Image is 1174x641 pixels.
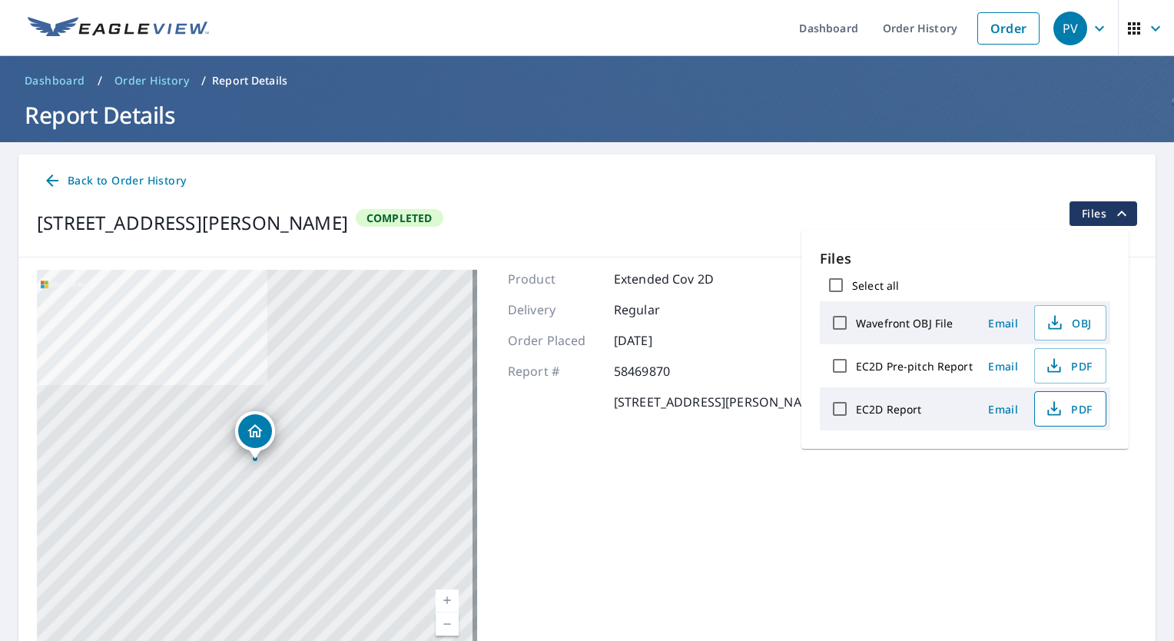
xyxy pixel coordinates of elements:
div: Dropped pin, building 1, Residential property, 129 Hamilton Rd Chappaqua, NY 10514 [235,411,275,459]
span: Files [1082,204,1131,223]
label: EC2D Pre-pitch Report [856,359,973,374]
span: Order History [114,73,189,88]
a: Order [977,12,1040,45]
label: EC2D Report [856,402,921,417]
p: [STREET_ADDRESS][PERSON_NAME] [614,393,824,411]
label: Select all [852,278,899,293]
label: Wavefront OBJ File [856,316,953,330]
button: filesDropdownBtn-58469870 [1069,201,1137,226]
li: / [201,71,206,90]
span: PDF [1044,400,1093,418]
span: PDF [1044,357,1093,375]
li: / [98,71,102,90]
div: PV [1053,12,1087,45]
a: Dashboard [18,68,91,93]
button: Email [979,397,1028,421]
p: Report Details [212,73,287,88]
p: Extended Cov 2D [614,270,714,288]
nav: breadcrumb [18,68,1156,93]
a: Back to Order History [37,167,192,195]
button: PDF [1034,348,1106,384]
img: EV Logo [28,17,209,40]
p: Order Placed [508,331,600,350]
button: PDF [1034,391,1106,427]
span: Email [985,402,1022,417]
span: Email [985,316,1022,330]
p: [DATE] [614,331,706,350]
a: Order History [108,68,195,93]
p: Files [820,248,1110,269]
span: Dashboard [25,73,85,88]
button: Email [979,311,1028,335]
button: Email [979,354,1028,378]
p: Product [508,270,600,288]
a: Current Level 17, Zoom In [436,590,459,613]
span: OBJ [1044,314,1093,332]
span: Completed [357,211,442,225]
h1: Report Details [18,99,1156,131]
p: 58469870 [614,362,706,380]
span: Back to Order History [43,171,186,191]
p: Delivery [508,301,600,319]
div: [STREET_ADDRESS][PERSON_NAME] [37,209,348,237]
p: Regular [614,301,706,319]
a: Current Level 17, Zoom Out [436,613,459,636]
button: OBJ [1034,305,1106,340]
span: Email [985,359,1022,374]
p: Report # [508,362,600,380]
